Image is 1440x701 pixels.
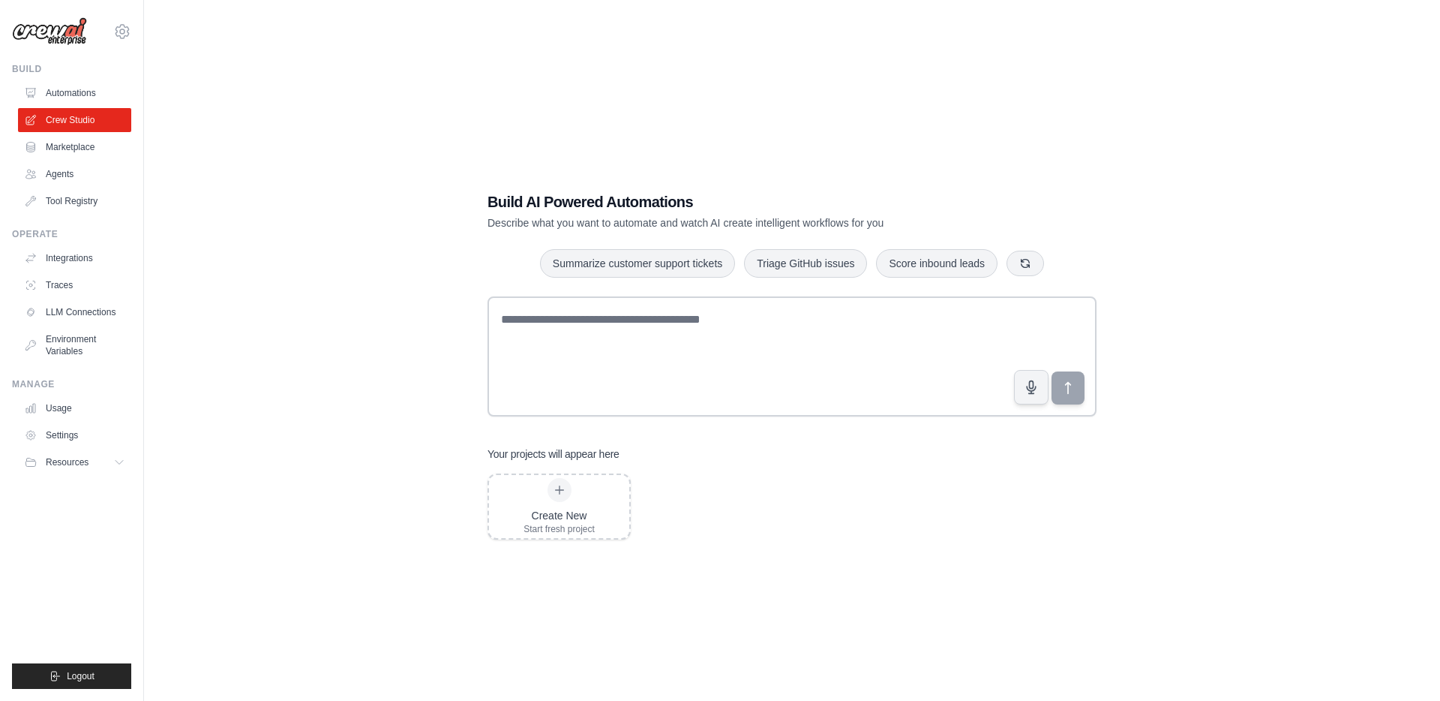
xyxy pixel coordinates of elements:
a: LLM Connections [18,300,131,324]
h3: Your projects will appear here [487,447,619,462]
a: Tool Registry [18,189,131,213]
a: Environment Variables [18,327,131,363]
h1: Build AI Powered Automations [487,191,991,212]
button: Score inbound leads [876,249,997,278]
div: Manage [12,378,131,390]
a: Usage [18,396,131,420]
span: Resources [46,456,88,468]
img: Logo [12,17,87,46]
a: Traces [18,273,131,297]
button: Logout [12,663,131,689]
a: Automations [18,81,131,105]
button: Summarize customer support tickets [540,249,735,278]
div: Start fresh project [523,523,595,535]
p: Describe what you want to automate and watch AI create intelligent workflows for you [487,215,991,230]
button: Click to speak your automation idea [1014,370,1048,405]
a: Integrations [18,246,131,270]
div: Create New [523,508,595,523]
a: Settings [18,423,131,447]
span: Logout [67,670,94,682]
a: Crew Studio [18,108,131,132]
a: Marketplace [18,135,131,159]
div: Build [12,63,131,75]
button: Resources [18,450,131,474]
div: Operate [12,228,131,240]
button: Triage GitHub issues [744,249,867,278]
button: Get new suggestions [1006,251,1044,276]
a: Agents [18,162,131,186]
